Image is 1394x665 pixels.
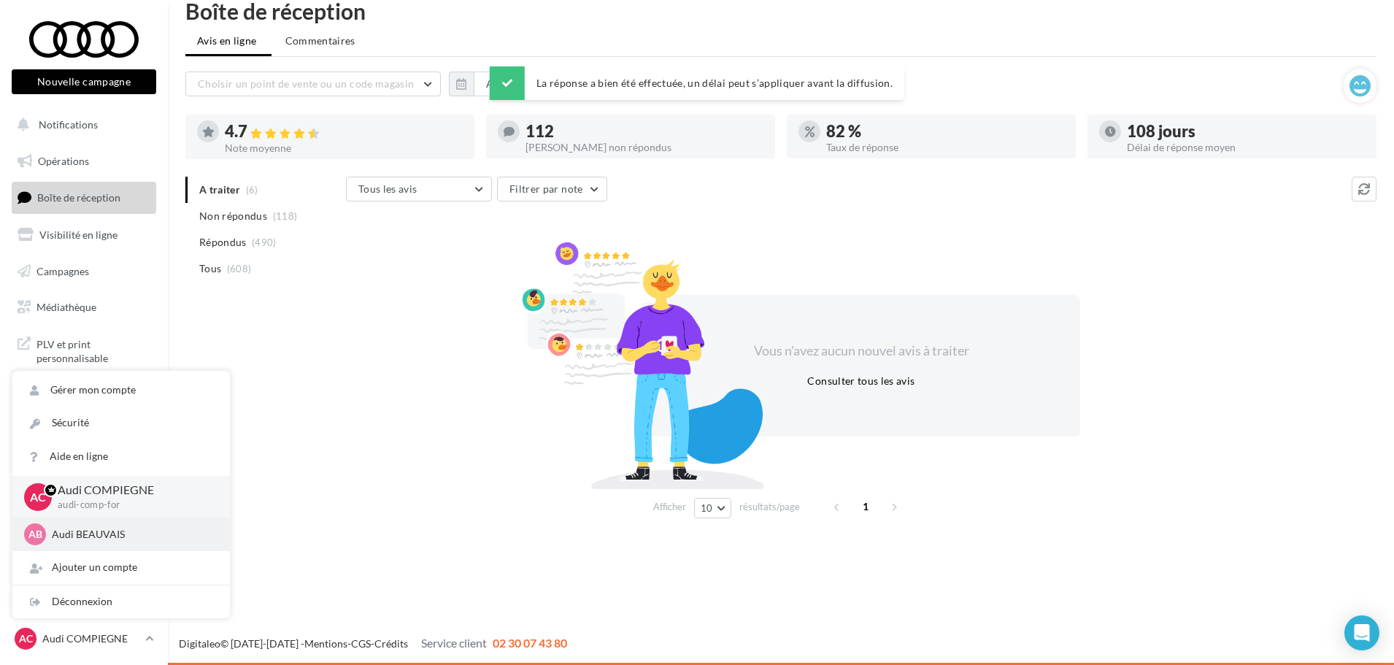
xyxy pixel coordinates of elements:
[694,498,731,518] button: 10
[421,636,487,650] span: Service client
[525,123,763,139] div: 112
[449,72,537,96] button: Au total
[9,220,159,250] a: Visibilité en ligne
[185,72,441,96] button: Choisir un point de vente ou un code magasin
[304,637,347,650] a: Mentions
[739,500,800,514] span: résultats/page
[198,77,414,90] span: Choisir un point de vente ou un code magasin
[736,342,987,361] div: Vous n'avez aucun nouvel avis à traiter
[374,637,408,650] a: Crédits
[38,155,89,167] span: Opérations
[351,637,371,650] a: CGS
[225,123,463,140] div: 4.7
[199,209,267,223] span: Non répondus
[58,499,207,512] p: audi-comp-for
[39,228,118,241] span: Visibilité en ligne
[12,551,230,584] div: Ajouter un compte
[9,146,159,177] a: Opérations
[28,527,42,542] span: AB
[493,636,567,650] span: 02 30 07 43 80
[12,69,156,94] button: Nouvelle campagne
[19,631,33,646] span: AC
[199,235,247,250] span: Répondus
[9,292,159,323] a: Médiathèque
[497,177,607,201] button: Filtrer par note
[12,440,230,473] a: Aide en ligne
[358,182,417,195] span: Tous les avis
[273,210,298,222] span: (118)
[285,34,355,48] span: Commentaires
[42,631,139,646] p: Audi COMPIEGNE
[1127,142,1365,153] div: Délai de réponse moyen
[39,118,98,131] span: Notifications
[199,261,221,276] span: Tous
[52,527,212,542] p: Audi BEAUVAIS
[227,263,252,274] span: (608)
[179,637,567,650] span: © [DATE]-[DATE] - - -
[826,123,1064,139] div: 82 %
[36,264,89,277] span: Campagnes
[9,256,159,287] a: Campagnes
[12,407,230,439] a: Sécurité
[252,237,277,248] span: (490)
[346,177,492,201] button: Tous les avis
[9,328,159,372] a: PLV et print personnalisable
[12,374,230,407] a: Gérer mon compte
[225,143,463,153] div: Note moyenne
[12,585,230,618] div: Déconnexion
[826,142,1064,153] div: Taux de réponse
[801,372,920,390] button: Consulter tous les avis
[9,109,153,140] button: Notifications
[653,500,686,514] span: Afficher
[30,488,46,505] span: AC
[179,637,220,650] a: Digitaleo
[36,334,150,366] span: PLV et print personnalisable
[474,72,537,96] button: Au total
[12,625,156,653] a: AC Audi COMPIEGNE
[701,502,713,514] span: 10
[525,142,763,153] div: [PERSON_NAME] non répondus
[1127,123,1365,139] div: 108 jours
[490,66,904,100] div: La réponse a bien été effectuée, un délai peut s’appliquer avant la diffusion.
[37,191,120,204] span: Boîte de réception
[854,495,877,518] span: 1
[36,301,96,313] span: Médiathèque
[9,182,159,213] a: Boîte de réception
[58,482,207,499] p: Audi COMPIEGNE
[1344,615,1379,650] div: Open Intercom Messenger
